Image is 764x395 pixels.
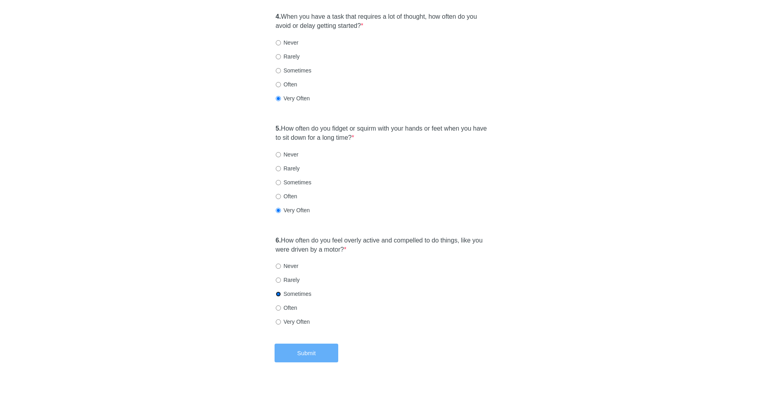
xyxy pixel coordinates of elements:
[276,291,281,297] input: Sometimes
[276,68,281,73] input: Sometimes
[275,344,338,362] button: Submit
[276,264,281,269] input: Never
[276,53,300,61] label: Rarely
[276,54,281,59] input: Rarely
[276,276,300,284] label: Rarely
[276,12,489,31] label: When you have a task that requires a lot of thought, how often do you avoid or delay getting star...
[276,96,281,101] input: Very Often
[276,66,312,74] label: Sometimes
[276,13,281,20] strong: 4.
[276,82,281,87] input: Often
[276,290,312,298] label: Sometimes
[276,152,281,157] input: Never
[276,208,281,213] input: Very Often
[276,304,297,312] label: Often
[276,94,310,102] label: Very Often
[276,278,281,283] input: Rarely
[276,178,312,186] label: Sometimes
[276,236,489,254] label: How often do you feel overly active and compelled to do things, like you were driven by a motor?
[276,124,489,143] label: How often do you fidget or squirm with your hands or feet when you have to sit down for a long time?
[276,164,300,172] label: Rarely
[276,192,297,200] label: Often
[276,194,281,199] input: Often
[276,151,298,158] label: Never
[276,39,298,47] label: Never
[276,80,297,88] label: Often
[276,237,281,244] strong: 6.
[276,166,281,171] input: Rarely
[276,125,281,132] strong: 5.
[276,262,298,270] label: Never
[276,40,281,45] input: Never
[276,305,281,311] input: Often
[276,180,281,185] input: Sometimes
[276,206,310,214] label: Very Often
[276,318,310,326] label: Very Often
[276,319,281,325] input: Very Often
